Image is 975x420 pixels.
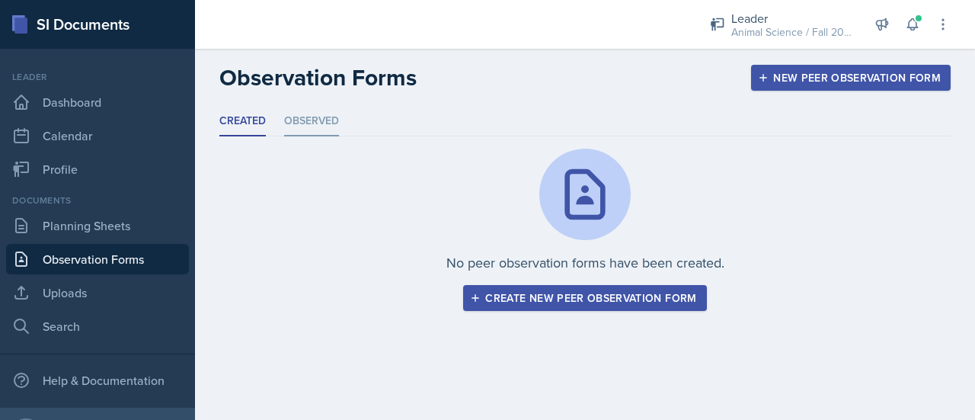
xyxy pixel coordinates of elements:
[751,65,951,91] button: New Peer Observation Form
[6,154,189,184] a: Profile
[219,64,417,91] h2: Observation Forms
[6,277,189,308] a: Uploads
[284,107,339,136] li: Observed
[6,244,189,274] a: Observation Forms
[6,311,189,341] a: Search
[219,107,266,136] li: Created
[446,252,724,273] p: No peer observation forms have been created.
[731,9,853,27] div: Leader
[6,87,189,117] a: Dashboard
[463,285,706,311] button: Create new peer observation form
[6,194,189,207] div: Documents
[731,24,853,40] div: Animal Science / Fall 2024
[761,72,941,84] div: New Peer Observation Form
[6,120,189,151] a: Calendar
[473,292,696,304] div: Create new peer observation form
[6,70,189,84] div: Leader
[6,210,189,241] a: Planning Sheets
[6,365,189,396] div: Help & Documentation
